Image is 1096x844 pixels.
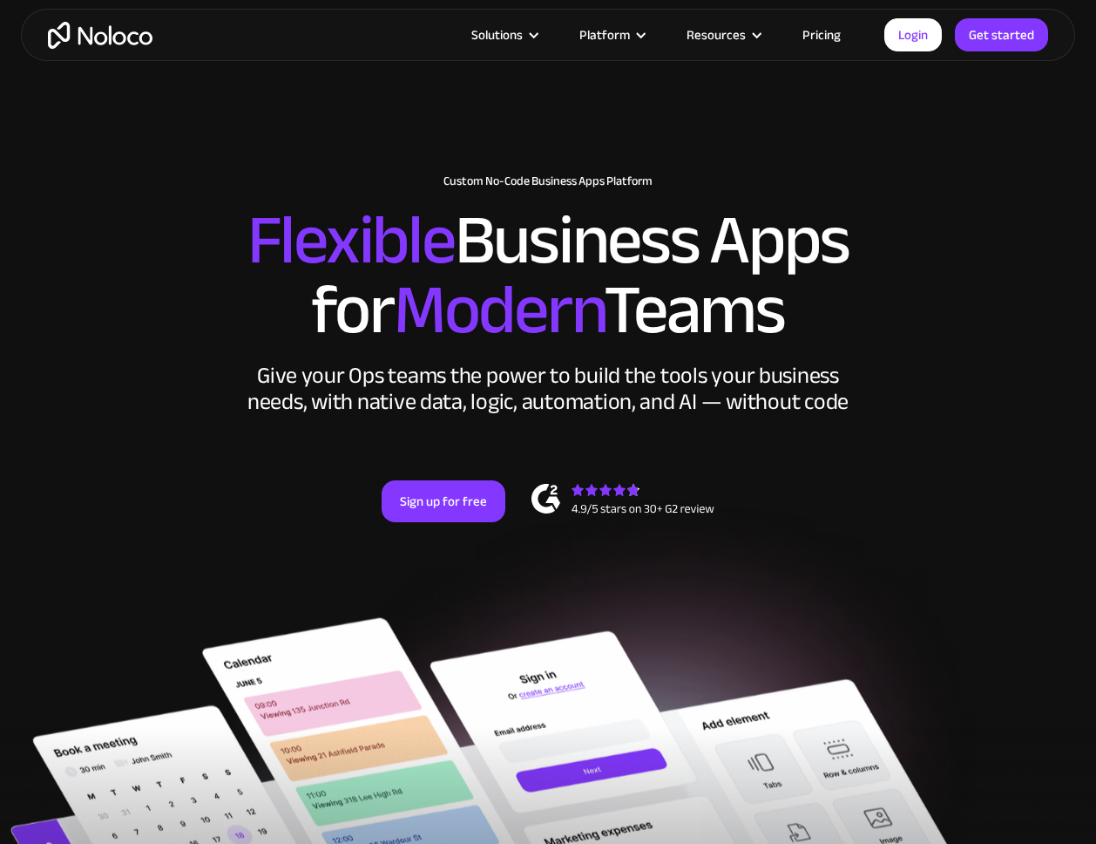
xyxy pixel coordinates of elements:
span: Flexible [247,175,455,305]
h1: Custom No-Code Business Apps Platform [17,174,1079,188]
span: Modern [394,245,604,375]
a: Get started [955,18,1048,51]
a: Login [884,18,942,51]
a: Sign up for free [382,480,505,522]
div: Solutions [450,24,558,46]
h2: Business Apps for Teams [17,206,1079,345]
a: Pricing [781,24,863,46]
div: Platform [558,24,665,46]
div: Platform [579,24,630,46]
a: home [48,22,152,49]
div: Resources [687,24,746,46]
div: Solutions [471,24,523,46]
div: Resources [665,24,781,46]
div: Give your Ops teams the power to build the tools your business needs, with native data, logic, au... [243,363,853,415]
